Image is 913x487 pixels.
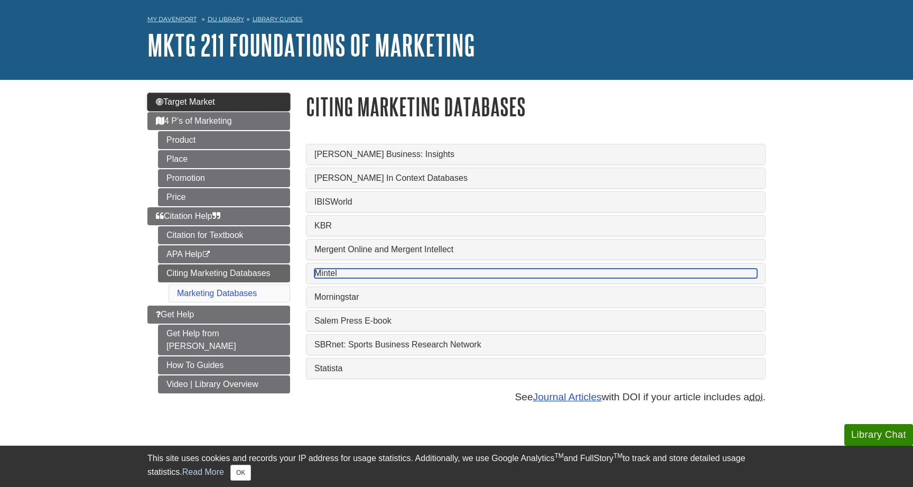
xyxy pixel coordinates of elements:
[253,15,303,23] a: Library Guides
[147,112,290,130] a: 4 P's of Marketing
[147,12,766,29] nav: breadcrumb
[202,251,211,258] i: This link opens in a new window
[314,173,757,183] a: [PERSON_NAME] In Context Databases
[158,245,290,263] a: APA Help
[314,221,757,231] a: KBR
[158,150,290,168] a: Place
[147,15,197,24] a: My Davenport
[314,292,757,302] a: Morningstar
[314,269,757,278] a: Mintel
[177,289,257,298] a: Marketing Databases
[158,169,290,187] a: Promotion
[156,116,232,125] span: 4 P's of Marketing
[147,93,290,111] a: Target Market
[749,391,763,402] abbr: digital object identifier such as 10.1177/‌1032373210373619
[613,452,622,460] sup: TM
[158,131,290,149] a: Product
[306,93,766,120] h1: Citing Marketing Databases
[156,97,215,106] span: Target Market
[156,310,194,319] span: Get Help
[158,264,290,282] a: Citing Marketing Databases
[208,15,244,23] a: DU Library
[533,391,602,402] a: Journal Articles
[158,325,290,355] a: Get Help from [PERSON_NAME]
[306,390,766,405] p: See with DOI if your article includes a .
[158,226,290,244] a: Citation for Textbook
[158,375,290,393] a: Video | Library Overview
[314,150,757,159] a: [PERSON_NAME] Business: Insights
[554,452,563,460] sup: TM
[230,465,251,481] button: Close
[158,356,290,374] a: How To Guides
[182,467,224,476] a: Read More
[314,245,757,254] a: Mergent Online and Mergent Intellect
[314,316,757,326] a: Salem Press E-book
[156,212,220,220] span: Citation Help
[147,452,766,481] div: This site uses cookies and records your IP address for usage statistics. Additionally, we use Goo...
[314,364,757,373] a: Statista
[314,340,757,350] a: SBRnet: Sports Business Research Network
[158,188,290,206] a: Price
[147,29,475,61] a: MKTG 211 Foundations of Marketing
[314,197,757,207] a: IBISWorld
[147,207,290,225] a: Citation Help
[147,93,290,393] div: Guide Page Menu
[147,306,290,324] a: Get Help
[844,424,913,446] button: Library Chat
